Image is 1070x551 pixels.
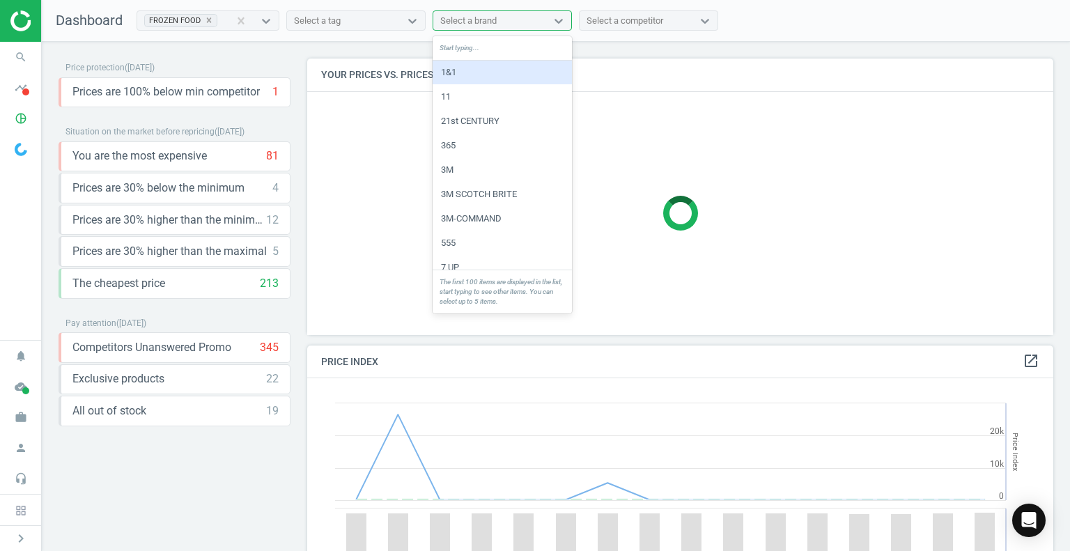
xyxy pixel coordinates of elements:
div: Select a tag [294,15,341,27]
h4: Price Index [307,346,1053,378]
div: 5 [272,244,279,259]
span: Exclusive products [72,371,164,387]
img: ajHJNr6hYgQAAAAASUVORK5CYII= [10,10,109,31]
div: 12 [266,212,279,228]
a: open_in_new [1023,352,1039,371]
text: 0 [999,491,1004,501]
div: grid [433,61,572,270]
span: Price protection [65,63,125,72]
span: Pay attention [65,318,116,328]
div: Open Intercom Messenger [1012,504,1046,537]
span: All out of stock [72,403,146,419]
span: Prices are 30% below the minimum [72,180,245,196]
i: open_in_new [1023,352,1039,369]
div: 3M SCOTCH BRITE [433,183,572,206]
i: pie_chart_outlined [8,105,34,132]
div: 1&1 [433,61,572,84]
div: 4 [272,180,279,196]
span: Prices are 30% higher than the minimum [72,212,266,228]
div: 7 UP [433,256,572,279]
div: FROZEN FOOD [145,15,201,26]
i: search [8,44,34,70]
text: 20k [990,426,1005,436]
div: Select a brand [440,15,497,27]
i: cloud_done [8,373,34,400]
span: Dashboard [56,12,123,29]
text: 10k [990,459,1005,469]
i: notifications [8,343,34,369]
h4: Your prices vs. prices in stores you monitor [307,59,1053,91]
div: 3M-COMMAND [433,207,572,231]
i: headset_mic [8,465,34,492]
div: 81 [266,148,279,164]
div: 21st CENTURY [433,109,572,133]
button: chevron_right [3,529,38,548]
span: Competitors Unanswered Promo [72,340,231,355]
div: The first 100 items are displayed in the list, start typing to see other items. You can select up... [433,270,572,313]
span: ( [DATE] ) [116,318,146,328]
span: Prices are 100% below min competitor [72,84,260,100]
tspan: Price Index [1011,433,1020,471]
span: Prices are 30% higher than the maximal [72,244,267,259]
div: 345 [260,340,279,355]
div: 19 [266,403,279,419]
div: Start typing... [433,36,572,61]
div: 11 [433,85,572,109]
div: 213 [260,276,279,291]
i: chevron_right [13,530,29,547]
i: work [8,404,34,430]
span: The cheapest price [72,276,165,291]
div: Select a competitor [587,15,663,27]
span: ( [DATE] ) [215,127,245,137]
i: timeline [8,75,34,101]
div: 3M [433,158,572,182]
i: person [8,435,34,461]
span: Situation on the market before repricing [65,127,215,137]
div: 1 [272,84,279,100]
span: You are the most expensive [72,148,207,164]
div: 555 [433,231,572,255]
div: 22 [266,371,279,387]
div: 365 [433,134,572,157]
span: ( [DATE] ) [125,63,155,72]
img: wGWNvw8QSZomAAAAABJRU5ErkJggg== [15,143,27,156]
